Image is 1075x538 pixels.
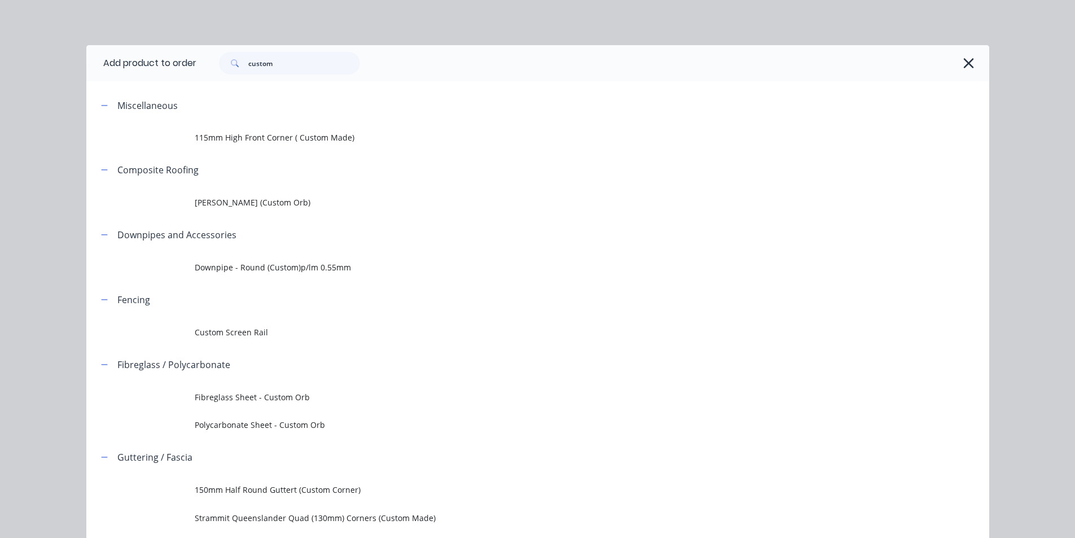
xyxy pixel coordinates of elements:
span: Polycarbonate Sheet - Custom Orb [195,419,830,431]
div: Downpipes and Accessories [117,228,236,242]
span: Strammit Queenslander Quad (130mm) Corners (Custom Made) [195,512,830,524]
span: Fibreglass Sheet - Custom Orb [195,391,830,403]
div: Miscellaneous [117,99,178,112]
div: Composite Roofing [117,163,199,177]
span: Downpipe - Round (Custom)p/lm 0.55mm [195,261,830,273]
input: Search... [248,52,360,75]
div: Fibreglass / Polycarbonate [117,358,230,371]
span: Custom Screen Rail [195,326,830,338]
div: Add product to order [86,45,196,81]
span: 150mm Half Round Guttert (Custom Corner) [195,484,830,496]
div: Fencing [117,293,150,307]
div: Guttering / Fascia [117,450,192,464]
span: 115mm High Front Corner ( Custom Made) [195,132,830,143]
span: [PERSON_NAME] (Custom Orb) [195,196,830,208]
